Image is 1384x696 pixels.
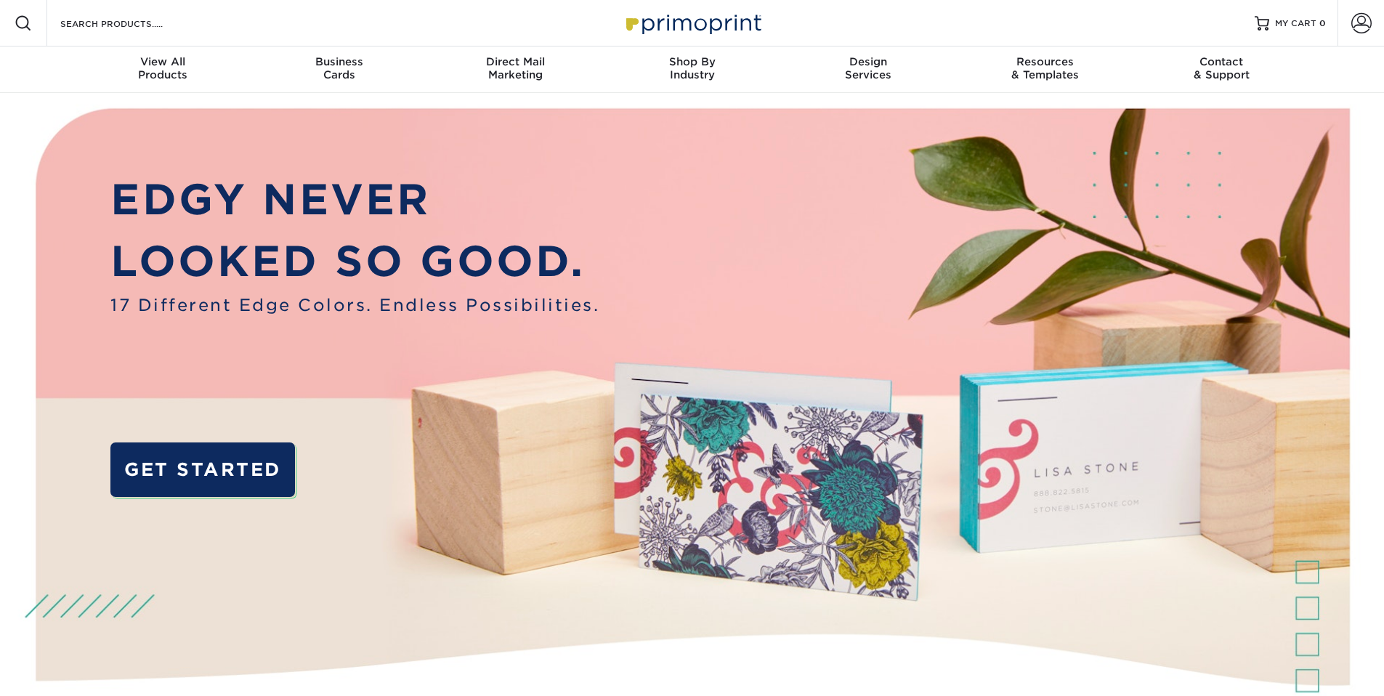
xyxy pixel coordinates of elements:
div: & Support [1133,55,1310,81]
input: SEARCH PRODUCTS..... [59,15,201,32]
a: BusinessCards [251,46,427,93]
span: View All [75,55,251,68]
span: Business [251,55,427,68]
div: & Templates [957,55,1133,81]
span: MY CART [1275,17,1316,30]
span: 0 [1319,18,1326,28]
span: 17 Different Edge Colors. Endless Possibilities. [110,293,599,317]
span: Resources [957,55,1133,68]
a: View AllProducts [75,46,251,93]
img: Primoprint [620,7,765,39]
p: LOOKED SO GOOD. [110,230,599,293]
span: Design [780,55,957,68]
div: Marketing [427,55,604,81]
div: Cards [251,55,427,81]
a: DesignServices [780,46,957,93]
a: Contact& Support [1133,46,1310,93]
div: Services [780,55,957,81]
span: Shop By [604,55,780,68]
a: Resources& Templates [957,46,1133,93]
a: Direct MailMarketing [427,46,604,93]
p: EDGY NEVER [110,169,599,231]
div: Products [75,55,251,81]
span: Contact [1133,55,1310,68]
span: Direct Mail [427,55,604,68]
div: Industry [604,55,780,81]
a: Shop ByIndustry [604,46,780,93]
a: GET STARTED [110,442,294,497]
